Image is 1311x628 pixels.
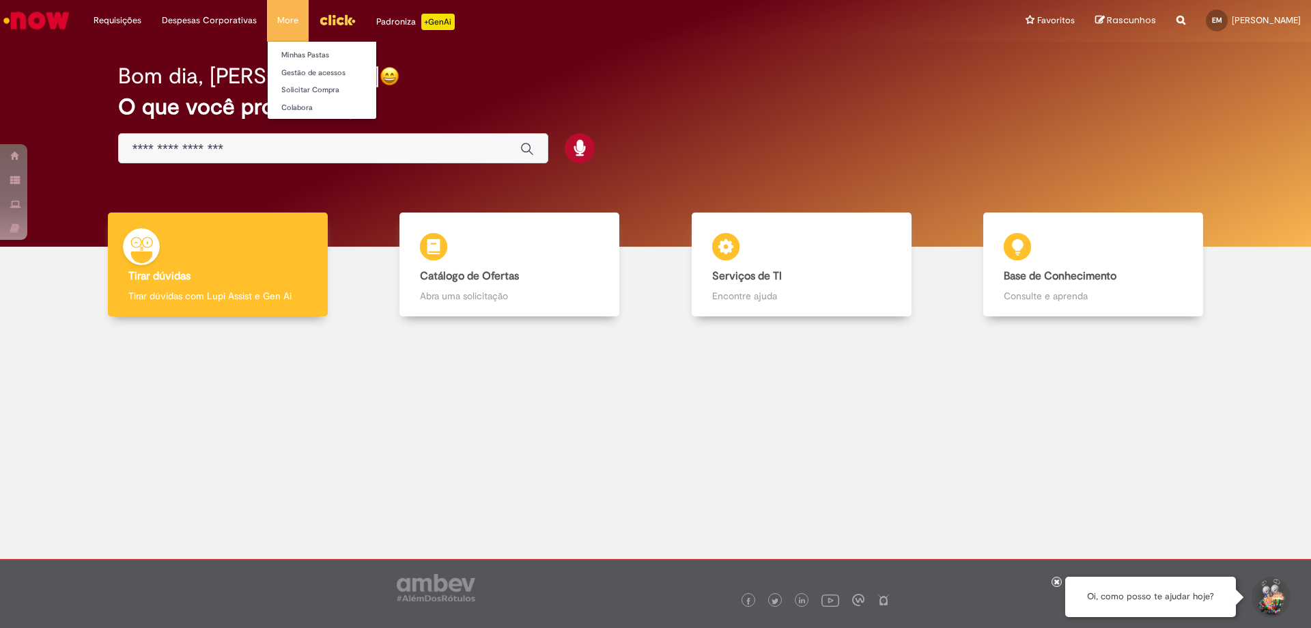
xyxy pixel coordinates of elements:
[94,14,141,27] span: Requisições
[128,289,307,303] p: Tirar dúvidas com Lupi Assist e Gen Ai
[877,594,890,606] img: logo_footer_naosei.png
[821,591,839,609] img: logo_footer_youtube.png
[268,66,418,81] a: Gestão de acessos
[1037,14,1075,27] span: Favoritos
[1004,289,1183,303] p: Consulte e aprenda
[1250,577,1291,618] button: Iniciar Conversa de Suporte
[118,95,1194,119] h2: O que você procura hoje?
[364,213,656,317] a: Catálogo de Ofertas Abra uma solicitação
[420,289,599,303] p: Abra uma solicitação
[267,41,377,120] ul: More
[162,14,257,27] span: Despesas Corporativas
[118,64,380,88] h2: Bom dia, [PERSON_NAME]
[380,66,399,86] img: happy-face.png
[655,213,948,317] a: Serviços de TI Encontre ajuda
[712,269,782,283] b: Serviços de TI
[421,14,455,30] p: +GenAi
[712,289,891,303] p: Encontre ajuda
[128,269,191,283] b: Tirar dúvidas
[772,598,778,605] img: logo_footer_twitter.png
[420,269,519,283] b: Catálogo de Ofertas
[852,594,864,606] img: logo_footer_workplace.png
[745,598,752,605] img: logo_footer_facebook.png
[948,213,1240,317] a: Base de Conhecimento Consulte e aprenda
[397,574,475,601] img: logo_footer_ambev_rotulo_gray.png
[1107,14,1156,27] span: Rascunhos
[277,14,298,27] span: More
[1212,16,1222,25] span: EM
[268,48,418,63] a: Minhas Pastas
[1,7,72,34] img: ServiceNow
[268,83,418,98] a: Solicitar Compra
[1065,577,1236,617] div: Oi, como posso te ajudar hoje?
[376,14,455,30] div: Padroniza
[1232,14,1301,26] span: [PERSON_NAME]
[268,100,418,115] a: Colabora
[72,213,364,317] a: Tirar dúvidas Tirar dúvidas com Lupi Assist e Gen Ai
[799,597,806,605] img: logo_footer_linkedin.png
[319,10,356,30] img: click_logo_yellow_360x200.png
[1095,14,1156,27] a: Rascunhos
[1004,269,1116,283] b: Base de Conhecimento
